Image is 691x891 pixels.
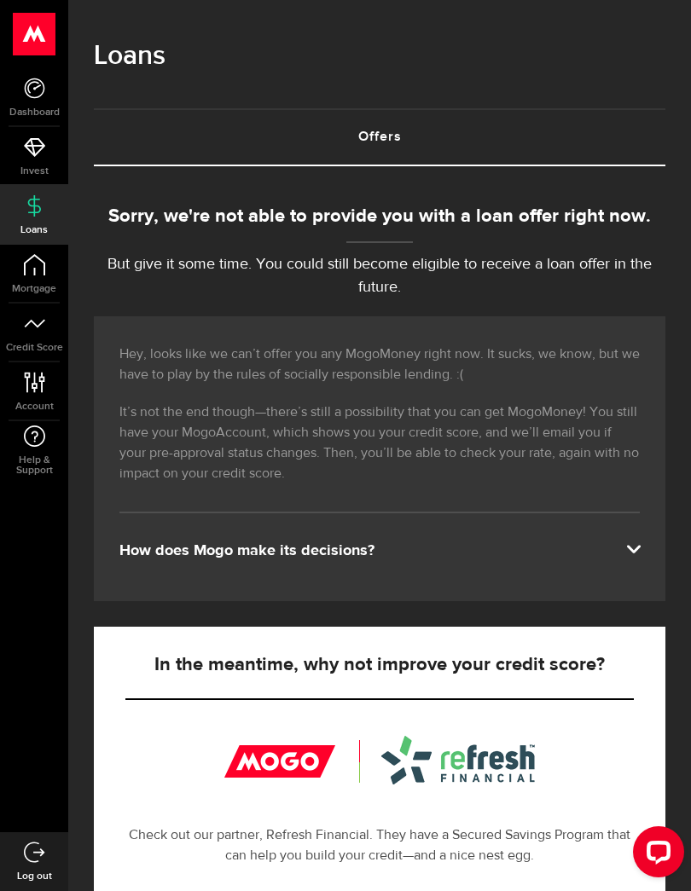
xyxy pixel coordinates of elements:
[125,655,634,675] h5: In the meantime, why not improve your credit score?
[94,203,665,231] div: Sorry, we're not able to provide you with a loan offer right now.
[125,825,634,866] p: Check out our partner, Refresh Financial. They have a Secured Savings Program that can help you b...
[94,34,665,78] h1: Loans
[94,253,665,299] p: But give it some time. You could still become eligible to receive a loan offer in the future.
[94,110,665,165] a: Offers
[119,344,640,385] p: Hey, looks like we can’t offer you any MogoMoney right now. It sucks, we know, but we have to pla...
[619,819,691,891] iframe: LiveChat chat widget
[94,108,665,166] ul: Tabs Navigation
[119,402,640,484] p: It’s not the end though—there’s still a possibility that you can get MogoMoney! You still have yo...
[119,541,640,561] div: How does Mogo make its decisions?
